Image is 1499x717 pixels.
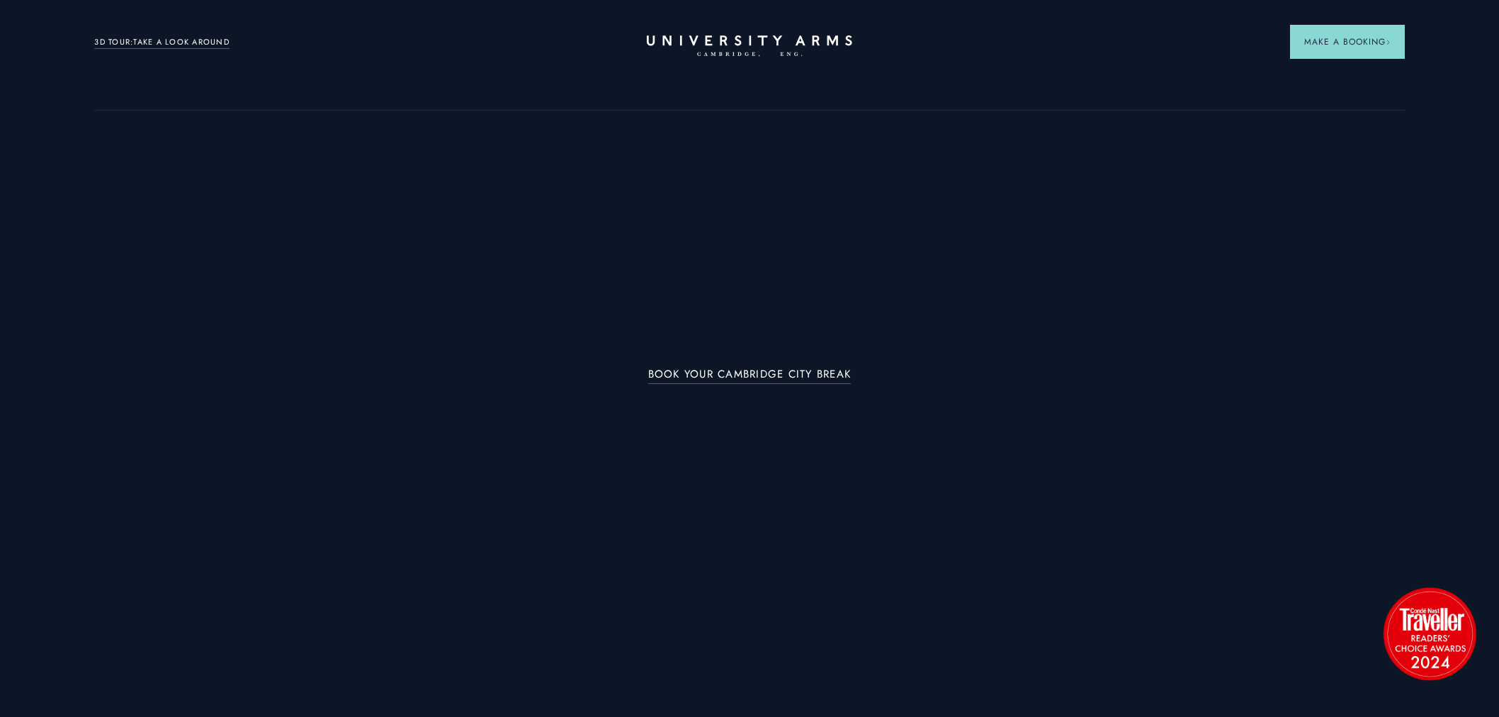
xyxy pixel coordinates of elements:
[1304,35,1391,48] span: Make a Booking
[1386,40,1391,45] img: Arrow icon
[648,368,852,385] a: BOOK YOUR CAMBRIDGE CITY BREAK
[647,35,852,57] a: Home
[94,36,230,49] a: 3D TOUR:TAKE A LOOK AROUND
[1376,580,1483,687] img: image-2524eff8f0c5d55edbf694693304c4387916dea5-1501x1501-png
[1290,25,1405,59] button: Make a BookingArrow icon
